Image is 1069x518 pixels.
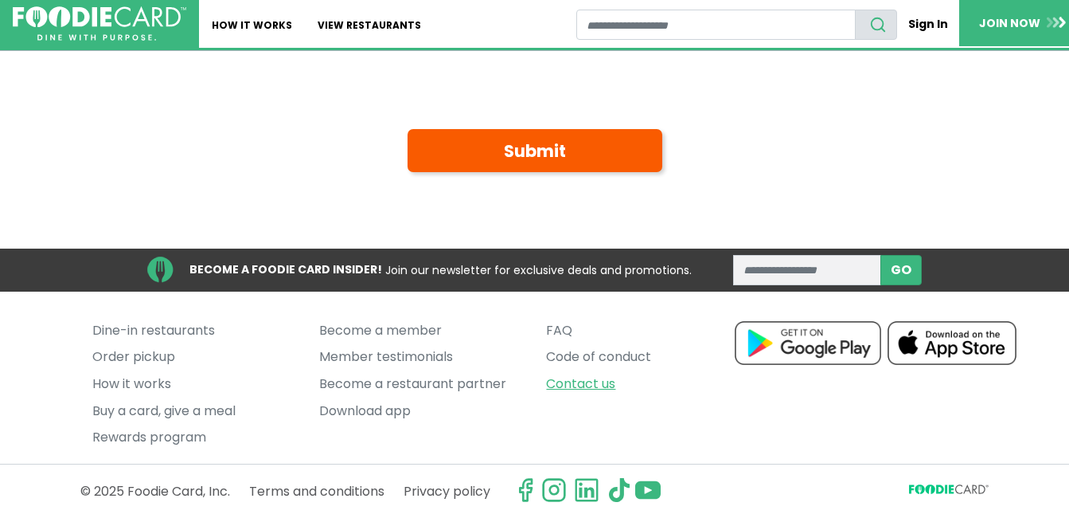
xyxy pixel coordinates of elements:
input: enter email address [733,255,881,285]
img: tiktok.svg [607,477,632,503]
a: Rewards program [92,424,295,451]
iframe: reCAPTCHA [376,48,618,110]
a: Dine-in restaurants [92,317,295,344]
button: Submit [408,129,662,172]
a: How it works [92,371,295,398]
a: Member testimonials [319,344,522,371]
svg: FoodieCard [909,485,989,500]
img: FoodieCard; Eat, Drink, Save, Donate [13,6,186,41]
input: restaurant search [576,10,855,40]
a: Privacy policy [404,477,490,505]
img: youtube.svg [635,477,661,503]
strong: BECOME A FOODIE CARD INSIDER! [189,261,382,277]
a: Sign In [897,10,959,39]
a: Code of conduct [546,344,749,371]
button: subscribe [880,255,922,285]
a: Contact us [546,371,749,398]
a: Buy a card, give a meal [92,398,295,425]
a: Become a member [319,317,522,344]
a: FAQ [546,317,749,344]
a: Order pickup [92,344,295,371]
a: Terms and conditions [249,477,384,505]
a: Become a restaurant partner [319,371,522,398]
span: Join our newsletter for exclusive deals and promotions. [385,262,692,278]
p: © 2025 Foodie Card, Inc. [80,477,230,505]
img: linkedin.svg [574,477,599,503]
a: Download app [319,398,522,425]
button: search [855,10,897,40]
svg: check us out on facebook [513,477,538,503]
